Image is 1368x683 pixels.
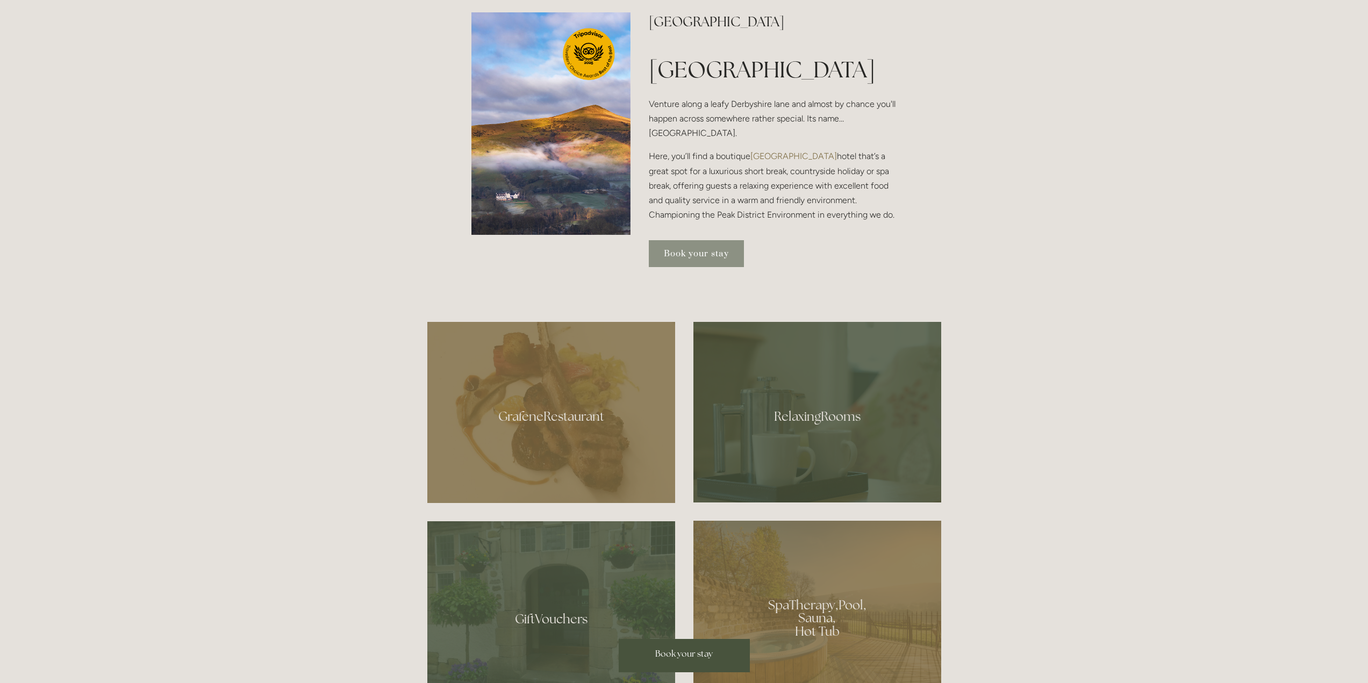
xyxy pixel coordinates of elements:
[619,639,750,672] a: Book your stay
[649,12,897,31] h2: [GEOGRAPHIC_DATA]
[649,240,744,267] a: Book your stay
[427,322,675,503] a: Cutlet and shoulder of Cabrito goat, smoked aubergine, beetroot terrine, savoy cabbage, melting b...
[649,149,897,222] p: Here, you’ll find a boutique hotel that’s a great spot for a luxurious short break, countryside h...
[649,54,897,85] h1: [GEOGRAPHIC_DATA]
[693,322,941,502] a: photo of a tea tray and its cups, Losehill House
[649,97,897,141] p: Venture along a leafy Derbyshire lane and almost by chance you'll happen across somewhere rather ...
[655,648,713,659] span: Book your stay
[750,151,837,161] a: [GEOGRAPHIC_DATA]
